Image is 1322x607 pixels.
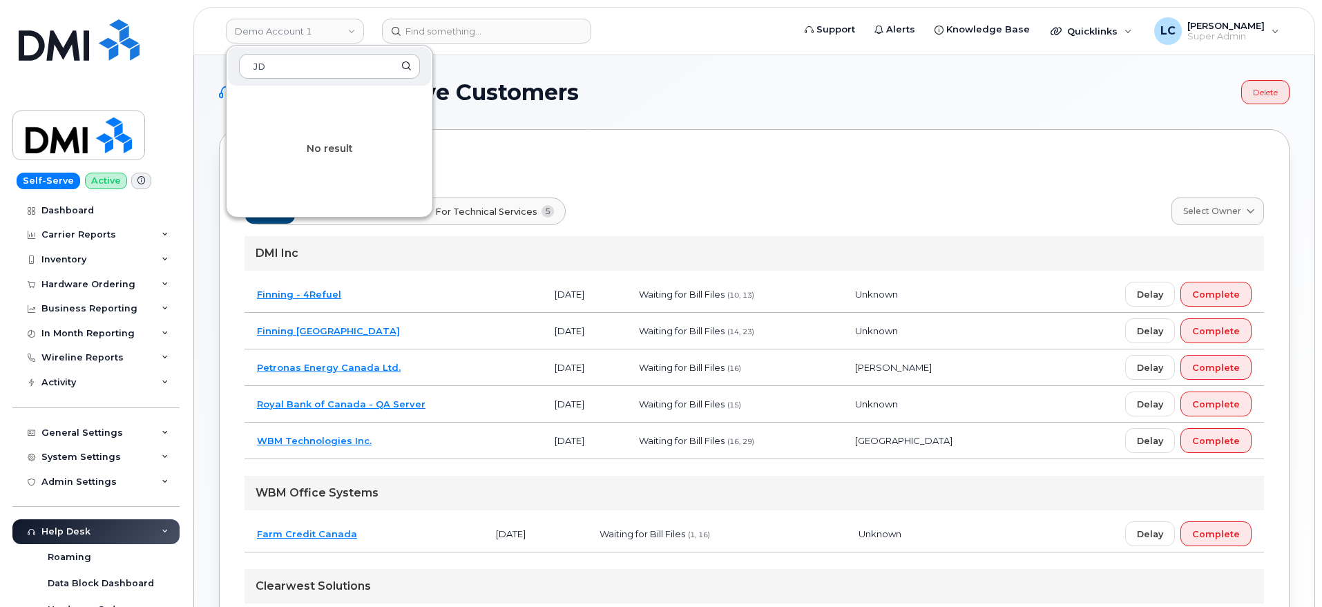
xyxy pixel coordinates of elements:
span: Delay [1137,528,1163,541]
td: [DATE] [542,386,626,423]
button: Complete [1180,392,1252,416]
a: WBM Technologies Inc. [257,435,372,446]
a: Petronas Energy Canada Ltd. [257,362,401,373]
a: Select Owner [1171,197,1264,225]
td: [DATE] [542,349,626,386]
span: Unknown [859,528,901,539]
span: Select Owner [1183,205,1241,218]
button: Delay [1125,521,1175,546]
span: Delay [1137,398,1163,411]
td: [DATE] [542,313,626,349]
span: (10, 13) [727,291,754,300]
input: Search [239,54,420,79]
span: Delay [1137,325,1163,338]
td: [DATE] [542,423,626,459]
span: Delay [1137,434,1163,447]
div: Clearwest Solutions [245,569,1264,604]
span: (16) [727,364,741,373]
button: Complete [1180,521,1252,546]
td: [DATE] [483,516,588,552]
button: Complete [1180,355,1252,380]
div: DMI Inc [245,236,1264,271]
span: Complete [1192,325,1240,338]
a: Finning [GEOGRAPHIC_DATA] [257,325,400,336]
span: (15) [727,401,741,410]
span: Waiting for Bill Files [639,435,725,446]
div: No result [227,87,432,211]
span: [GEOGRAPHIC_DATA] [855,435,952,446]
a: Royal Bank of Canada - QA Server [257,398,425,410]
a: Delete [1241,80,1290,104]
span: 5 [542,205,555,218]
span: Waiting for Bill Files [639,289,725,300]
button: Delay [1125,355,1175,380]
button: Delay [1125,428,1175,453]
span: [PERSON_NAME] [855,362,932,373]
button: Complete [1180,282,1252,307]
span: (1, 16) [688,530,710,539]
span: Unknown [855,398,898,410]
span: Unknown [855,325,898,336]
span: For Technical Services [435,205,537,218]
td: [DATE] [542,276,626,313]
span: Complete [1192,398,1240,411]
span: Waiting for Bill Files [639,362,725,373]
span: (14, 23) [727,327,754,336]
span: Waiting for Bill Files [639,325,725,336]
span: Complete [1192,434,1240,447]
a: Finning - 4Refuel [257,289,341,300]
div: WBM Office Systems [245,476,1264,510]
span: Delay [1137,361,1163,374]
button: Complete [1180,318,1252,343]
span: Complete [1192,361,1240,374]
span: (16, 29) [727,437,754,446]
span: Waiting for Bill Files [639,398,725,410]
button: Delay [1125,318,1175,343]
button: Complete [1180,428,1252,453]
button: Delay [1125,282,1175,307]
span: Waiting for Bill Files [600,528,685,539]
span: Unknown [855,289,898,300]
a: Farm Credit Canada [257,528,357,539]
span: Complete [1192,288,1240,301]
span: Complete [1192,528,1240,541]
span: Delay [1137,288,1163,301]
button: Delay [1125,392,1175,416]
